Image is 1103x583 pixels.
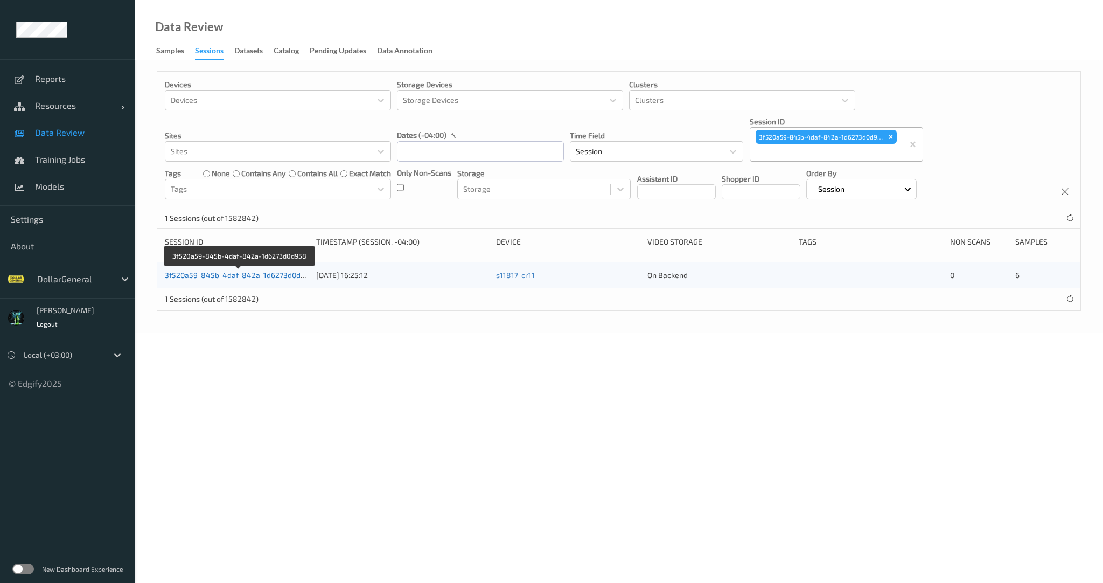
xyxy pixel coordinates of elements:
[570,130,743,141] p: Time Field
[950,270,954,280] span: 0
[1015,237,1073,247] div: Samples
[722,173,800,184] p: Shopper ID
[377,45,432,59] div: Data Annotation
[165,270,314,280] a: 3f520a59-845b-4daf-842a-1d6273d0d958
[750,116,923,127] p: Session ID
[316,237,488,247] div: Timestamp (Session, -04:00)
[156,44,195,59] a: Samples
[799,237,943,247] div: Tags
[806,168,917,179] p: Order By
[165,213,259,224] p: 1 Sessions (out of 1582842)
[637,173,716,184] p: Assistant ID
[814,184,848,195] p: Session
[647,237,791,247] div: Video Storage
[1015,270,1020,280] span: 6
[457,168,631,179] p: Storage
[310,44,377,59] a: Pending Updates
[241,168,285,179] label: contains any
[234,45,263,59] div: Datasets
[297,168,338,179] label: contains all
[756,130,885,144] div: 3f520a59-845b-4daf-842a-1d6273d0d958
[165,294,259,304] p: 1 Sessions (out of 1582842)
[195,45,224,60] div: Sessions
[377,44,443,59] a: Data Annotation
[397,130,446,141] p: dates (-04:00)
[165,237,309,247] div: Session ID
[212,168,230,179] label: none
[310,45,366,59] div: Pending Updates
[155,22,223,32] div: Data Review
[165,79,391,90] p: Devices
[647,270,791,281] div: On Backend
[349,168,391,179] label: exact match
[165,130,391,141] p: Sites
[496,237,640,247] div: Device
[950,237,1008,247] div: Non Scans
[397,79,623,90] p: Storage Devices
[316,270,488,281] div: [DATE] 16:25:12
[165,168,181,179] p: Tags
[496,270,535,280] a: s11817-cr11
[397,168,451,178] p: Only Non-Scans
[885,130,897,144] div: Remove 3f520a59-845b-4daf-842a-1d6273d0d958
[234,44,274,59] a: Datasets
[195,44,234,60] a: Sessions
[274,44,310,59] a: Catalog
[629,79,855,90] p: Clusters
[156,45,184,59] div: Samples
[274,45,299,59] div: Catalog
